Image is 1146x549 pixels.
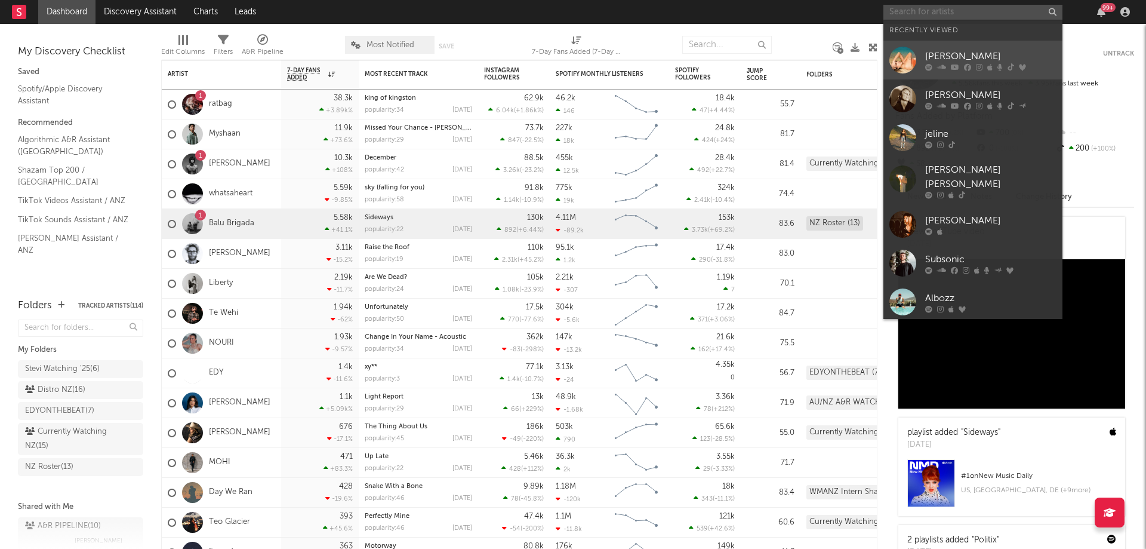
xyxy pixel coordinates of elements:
[747,68,777,82] div: Jump Score
[883,283,1062,321] a: Albozz
[556,303,574,311] div: 304k
[340,393,353,401] div: 1.1k
[898,459,1125,516] a: #1onNew Music DailyUS, [GEOGRAPHIC_DATA], DE (+9more)
[556,184,572,192] div: 775k
[925,213,1056,228] div: [PERSON_NAME]
[806,395,911,410] div: AU/NZ A&R WATCHLIST (27)
[525,184,544,192] div: 91.8k
[907,427,1000,439] div: playlist added
[500,375,544,383] div: ( )
[25,425,109,453] div: Currently Watching NZ ( 15 )
[747,187,794,201] div: 74.4
[556,94,575,102] div: 46.2k
[209,458,230,468] a: MOHI
[883,118,1062,157] a: jeline
[556,70,645,78] div: Spotify Monthly Listeners
[961,469,1116,483] div: # 1 on New Music Daily
[925,88,1056,102] div: [PERSON_NAME]
[510,346,520,353] span: -83
[335,124,353,132] div: 11.9k
[452,107,472,114] div: [DATE]
[452,406,472,412] div: [DATE]
[716,393,735,401] div: 3.36k
[716,361,735,369] div: 4.35k
[883,244,1062,283] a: Subsonic
[161,45,205,59] div: Edit Columns
[519,257,542,263] span: +45.2 %
[18,65,143,79] div: Saved
[556,214,576,222] div: 4.11M
[25,519,101,533] div: A&R PIPELINE ( 10 )
[532,393,544,401] div: 13k
[747,217,794,231] div: 83.6
[365,346,404,352] div: popularity: 34
[496,108,514,114] span: 6.04k
[502,435,544,443] div: ( )
[609,418,663,448] svg: Chart title
[365,435,404,442] div: popularity: 45
[522,376,542,383] span: -10.7 %
[526,423,544,431] div: 186k
[452,167,472,173] div: [DATE]
[691,256,735,263] div: ( )
[556,124,572,132] div: 227k
[522,346,542,353] span: -298 %
[883,79,1062,118] a: [PERSON_NAME]
[319,106,353,114] div: +3.89k %
[526,303,544,311] div: 17.5k
[365,304,408,311] a: Unfortunately
[25,362,100,376] div: Stevi Watching '25 ( 6 )
[1097,7,1105,17] button: 99+
[287,67,325,81] span: 7-Day Fans Added
[25,460,73,474] div: NZ Roster ( 13 )
[327,435,353,443] div: -17.1 %
[503,167,520,174] span: 3.26k
[365,256,403,263] div: popularity: 19
[502,345,544,353] div: ( )
[516,108,542,114] span: +1.86k %
[710,317,733,323] span: +3.06 %
[925,127,1056,141] div: jeline
[365,107,404,114] div: popularity: 34
[711,346,733,353] span: +17.4 %
[497,226,544,234] div: ( )
[713,406,733,413] span: +212 %
[452,376,472,382] div: [DATE]
[365,376,400,382] div: popularity: 3
[18,343,143,357] div: My Folders
[556,167,579,174] div: 12.5k
[325,196,353,204] div: -9.85 %
[242,45,284,59] div: A&R Pipeline
[709,108,733,114] span: +4.44 %
[334,154,353,162] div: 10.3k
[684,226,735,234] div: ( )
[209,278,233,289] a: Liberty
[609,329,663,358] svg: Chart title
[365,125,472,131] div: Missed Your Chance - Tok Pisin
[508,317,519,323] span: 770
[365,274,472,281] div: Are We Dead?
[526,333,544,341] div: 362k
[521,317,542,323] span: -77.6 %
[452,226,472,233] div: [DATE]
[365,70,454,78] div: Most Recent Track
[209,159,270,169] a: [PERSON_NAME]
[609,269,663,299] svg: Chart title
[556,333,572,341] div: 147k
[692,106,735,114] div: ( )
[495,286,544,293] div: ( )
[883,205,1062,244] a: [PERSON_NAME]
[18,458,143,476] a: NZ Roster(13)
[18,164,131,188] a: Shazam Top 200 / [GEOGRAPHIC_DATA]
[700,108,707,114] span: 47
[556,406,583,413] div: -1.68k
[717,274,735,281] div: 1.19k
[209,517,250,527] a: Teo Glacier
[209,308,238,318] a: Te Wehi
[365,244,409,251] a: Raise the Roof
[883,41,1062,79] a: [PERSON_NAME]
[452,316,472,323] div: [DATE]
[747,277,794,291] div: 70.1
[716,244,735,252] div: 17.4k
[334,333,353,341] div: 1.93k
